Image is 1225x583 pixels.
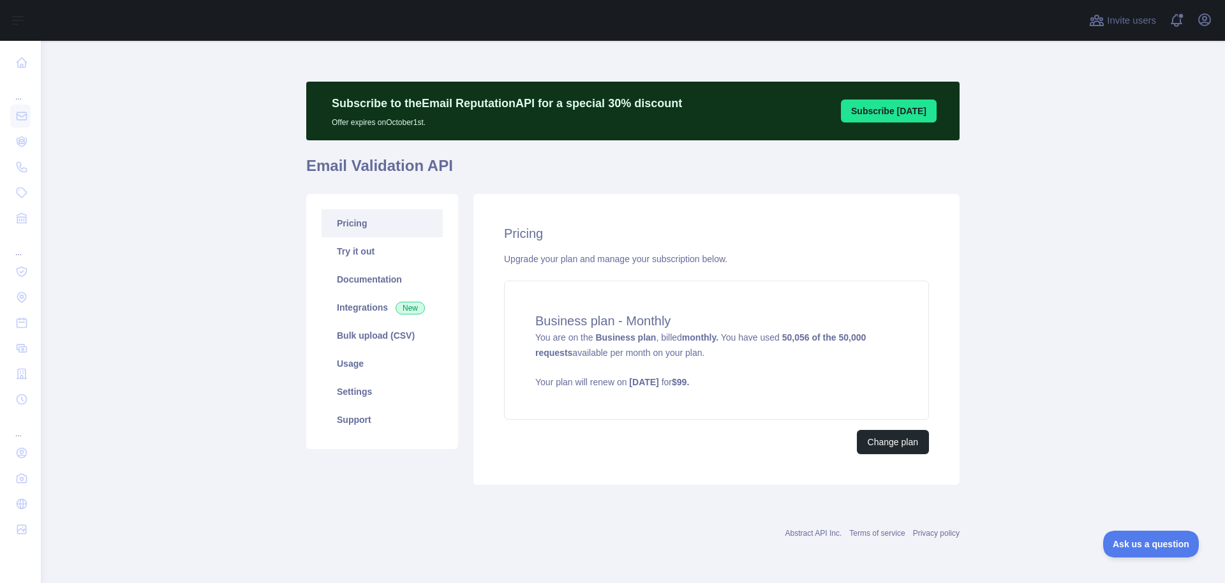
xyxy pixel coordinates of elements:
[396,302,425,314] span: New
[322,378,443,406] a: Settings
[913,529,960,538] a: Privacy policy
[1087,10,1159,31] button: Invite users
[595,332,656,343] strong: Business plan
[682,332,718,343] strong: monthly.
[322,406,443,434] a: Support
[10,77,31,102] div: ...
[535,312,898,330] h4: Business plan - Monthly
[10,413,31,439] div: ...
[322,237,443,265] a: Try it out
[1107,13,1156,28] span: Invite users
[857,430,929,454] button: Change plan
[332,112,682,128] p: Offer expires on October 1st.
[322,209,443,237] a: Pricing
[322,350,443,378] a: Usage
[322,293,443,321] a: Integrations New
[504,225,929,242] h2: Pricing
[785,529,842,538] a: Abstract API Inc.
[322,265,443,293] a: Documentation
[322,321,443,350] a: Bulk upload (CSV)
[849,529,905,538] a: Terms of service
[672,377,689,387] strong: $ 99 .
[10,232,31,258] div: ...
[841,100,937,122] button: Subscribe [DATE]
[535,376,898,388] p: Your plan will renew on for
[504,253,929,265] div: Upgrade your plan and manage your subscription below.
[1103,531,1199,557] iframe: Toggle Customer Support
[332,94,682,112] p: Subscribe to the Email Reputation API for a special 30 % discount
[306,156,960,186] h1: Email Validation API
[535,332,898,388] span: You are on the , billed You have used available per month on your plan.
[629,377,658,387] strong: [DATE]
